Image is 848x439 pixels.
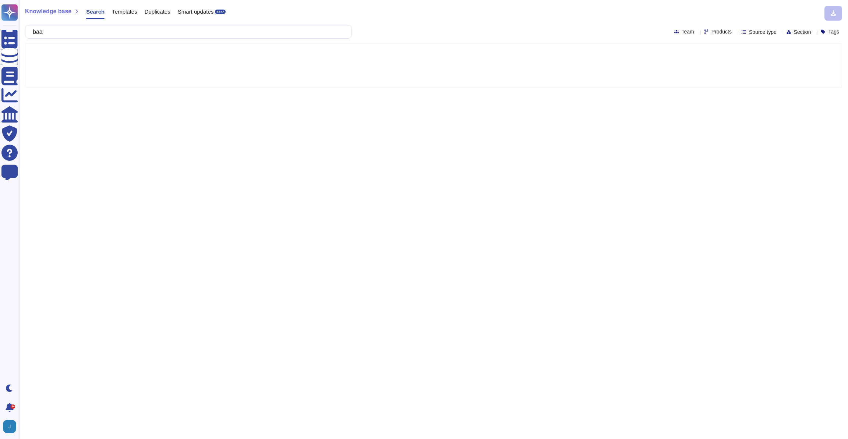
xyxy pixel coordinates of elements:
span: Section [794,29,811,35]
span: Search [86,9,105,14]
img: user [3,420,16,433]
input: Search a question or template... [29,25,344,38]
span: Templates [112,9,137,14]
span: Products [711,29,732,34]
span: Source type [749,29,777,35]
button: user [1,418,21,435]
span: Duplicates [145,9,170,14]
span: Smart updates [178,9,214,14]
div: BETA [215,10,226,14]
div: 9+ [11,404,15,409]
span: Tags [828,29,839,34]
span: Team [682,29,694,34]
span: Knowledge base [25,8,71,14]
